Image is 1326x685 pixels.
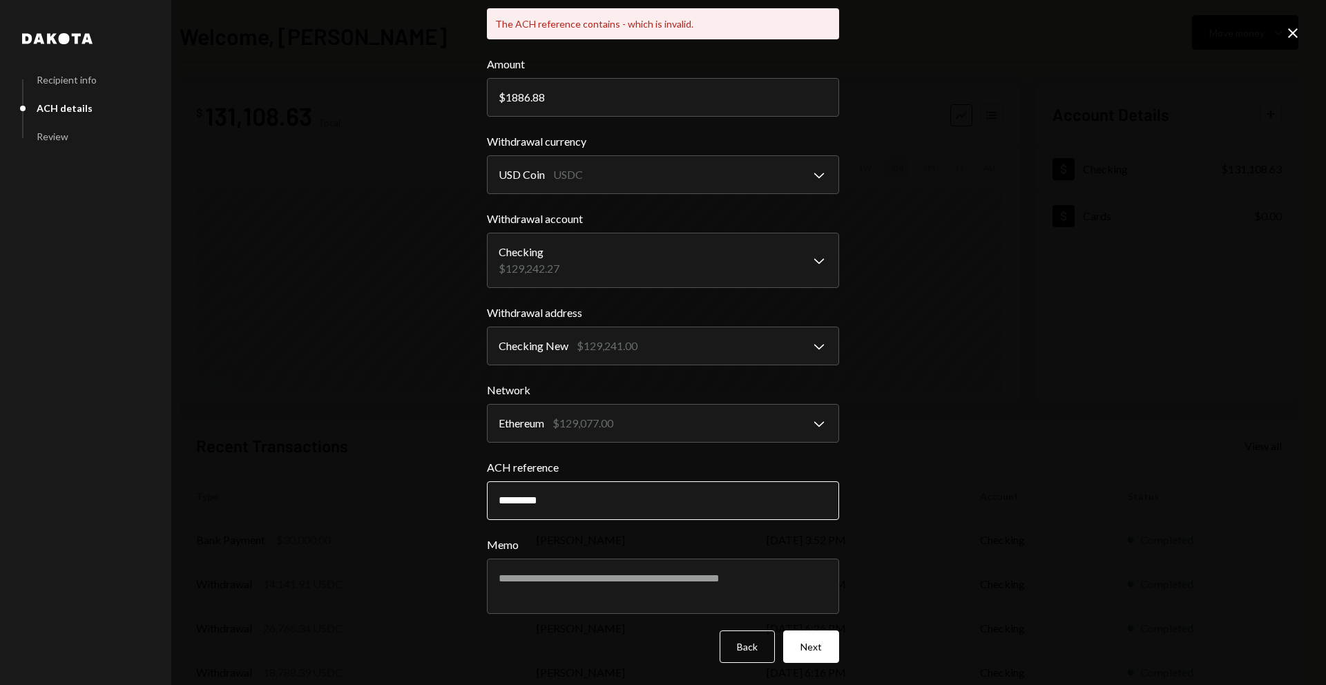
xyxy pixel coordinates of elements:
[552,415,613,432] div: $129,077.00
[487,382,839,398] label: Network
[499,90,506,104] div: $
[783,630,839,663] button: Next
[487,56,839,73] label: Amount
[487,327,839,365] button: Withdrawal address
[553,166,583,183] div: USDC
[37,74,97,86] div: Recipient info
[487,133,839,150] label: Withdrawal currency
[487,8,839,39] div: The ACH reference contains - which is invalid.
[37,131,68,142] div: Review
[720,630,775,663] button: Back
[487,155,839,194] button: Withdrawal currency
[37,102,93,114] div: ACH details
[487,211,839,227] label: Withdrawal account
[487,459,839,476] label: ACH reference
[577,338,637,354] div: $129,241.00
[487,404,839,443] button: Network
[487,537,839,553] label: Memo
[487,305,839,321] label: Withdrawal address
[487,78,839,117] input: 0.00
[487,233,839,288] button: Withdrawal account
